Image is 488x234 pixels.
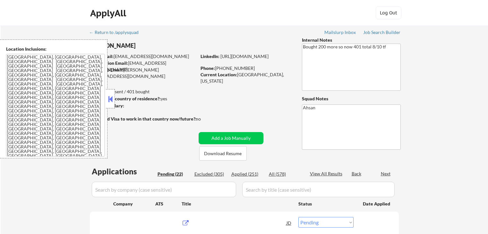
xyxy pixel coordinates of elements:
div: Excluded (305) [194,171,227,177]
div: [EMAIL_ADDRESS][DOMAIN_NAME] [90,53,196,60]
div: Back [352,171,362,177]
input: Search by company (case sensitive) [92,182,236,197]
div: Next [381,171,391,177]
div: Status [298,198,354,209]
div: no [196,116,214,122]
div: [PHONE_NUMBER] [201,65,291,71]
div: [PERSON_NAME] [90,42,222,50]
div: [GEOGRAPHIC_DATA], [US_STATE] [201,71,291,84]
div: Job Search Builder [363,30,401,35]
div: Title [182,201,292,207]
input: Search by title (case sensitive) [242,182,395,197]
div: ATS [155,201,182,207]
div: yes [90,96,194,102]
div: All (578) [269,171,301,177]
div: View All Results [310,171,344,177]
div: Date Applied [363,201,391,207]
a: ← Return to /applysquad [89,30,145,36]
div: Company [113,201,155,207]
strong: Phone: [201,65,215,71]
div: ApplyAll [90,8,128,19]
strong: Current Location: [201,72,237,77]
strong: Will need Visa to work in that country now/future?: [90,116,197,121]
div: Mailslurp Inbox [324,30,356,35]
div: JD [286,217,292,229]
a: Job Search Builder [363,30,401,36]
div: [PERSON_NAME][EMAIL_ADDRESS][DOMAIN_NAME] [90,67,196,79]
strong: Can work in country of residence?: [90,96,161,101]
div: Pending (22) [158,171,190,177]
button: Add a Job Manually [199,132,263,144]
a: [URL][DOMAIN_NAME] [220,54,269,59]
div: Applied (251) [231,171,263,177]
strong: LinkedIn: [201,54,219,59]
div: Squad Notes [302,96,401,102]
button: Download Resume [199,146,247,161]
div: 251 sent / 401 bought [90,88,196,95]
div: [EMAIL_ADDRESS][DOMAIN_NAME] [90,60,196,72]
a: Mailslurp Inbox [324,30,356,36]
div: ← Return to /applysquad [89,30,145,35]
div: Applications [92,168,155,175]
div: Internal Notes [302,37,401,43]
button: Log Out [376,6,401,19]
div: Location Inclusions: [6,46,105,52]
